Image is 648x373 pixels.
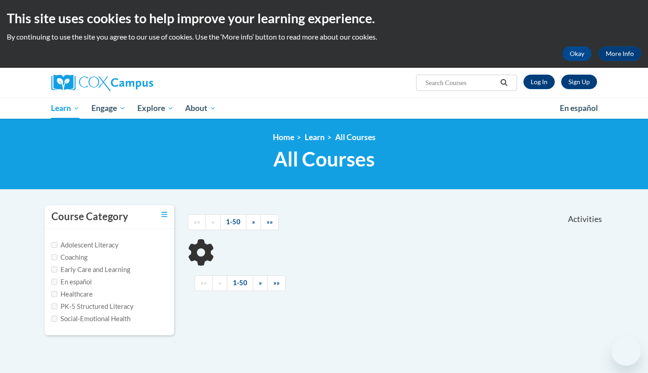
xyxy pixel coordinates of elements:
a: More Info [598,46,641,61]
a: 1-50 [227,275,253,291]
label: Social-Emotional Health [51,314,131,324]
a: Engage [85,98,131,119]
a: Cox Campus [51,75,224,91]
button: Search [497,77,511,88]
label: Coaching [51,252,87,262]
a: End [267,275,286,291]
a: Next [246,214,261,230]
a: Home [273,132,294,142]
button: Okay [563,46,592,61]
a: Learn [45,98,86,119]
div: Main menu [38,98,611,119]
label: Healthcare [51,289,93,299]
input: Checkbox for Options [51,303,57,309]
input: Search Courses [424,77,497,88]
label: Adolescent Literacy [51,240,119,250]
a: Log In [523,75,555,89]
input: Checkbox for Options [51,279,57,285]
label: PK-5 Structured Literacy [51,302,134,312]
span: En español [560,103,598,113]
a: Previous [212,275,227,291]
span: »» [266,218,273,226]
span: « [218,279,221,287]
span: »» [273,279,280,287]
span: Activities [568,214,602,224]
a: About [179,98,222,119]
label: En español [51,277,92,287]
a: All Courses [335,132,376,142]
span: « [211,218,215,226]
a: Toggle collapse [161,210,167,220]
span: Explore [137,103,174,114]
a: Learn [305,132,325,142]
a: Begining [188,214,206,230]
input: Checkbox for Options [51,316,57,322]
input: Checkbox for Options [51,267,57,272]
span: All Courses [273,147,375,171]
a: Register [561,75,597,89]
input: Checkbox for Options [51,254,57,260]
img: Cox Campus [51,75,153,91]
span: » [252,218,255,226]
iframe: Button to launch messaging window [612,337,641,366]
a: Explore [131,98,180,119]
input: Checkbox for Options [51,291,57,297]
input: Checkbox for Options [51,242,57,248]
span: «« [194,218,200,226]
a: End [261,214,279,230]
a: Begining [195,275,213,291]
h2: This site uses cookies to help improve your learning experience. [7,9,641,27]
span: About [185,103,216,114]
span: Learn [51,103,80,114]
a: Next [253,275,268,291]
span: » [259,279,262,287]
a: Previous [206,214,221,230]
p: By continuing to use the site you agree to our use of cookies. Use the ‘More info’ button to read... [7,32,641,42]
span: «« [201,279,207,287]
label: Early Care and Learning [51,265,130,275]
a: 1-50 [220,214,246,230]
a: En español [554,99,604,118]
h3: Course Category [51,210,128,224]
span: Engage [91,103,126,114]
